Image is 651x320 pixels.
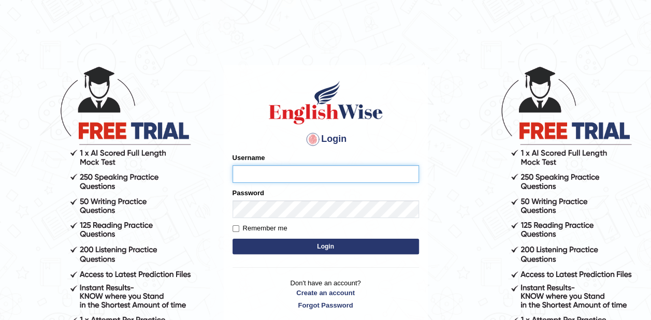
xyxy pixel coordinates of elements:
[233,223,287,234] label: Remember me
[233,239,419,254] button: Login
[233,153,265,163] label: Username
[233,225,239,232] input: Remember me
[233,278,419,310] p: Don't have an account?
[267,79,385,126] img: Logo of English Wise sign in for intelligent practice with AI
[233,131,419,148] h4: Login
[233,300,419,310] a: Forgot Password
[233,288,419,298] a: Create an account
[233,188,264,198] label: Password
